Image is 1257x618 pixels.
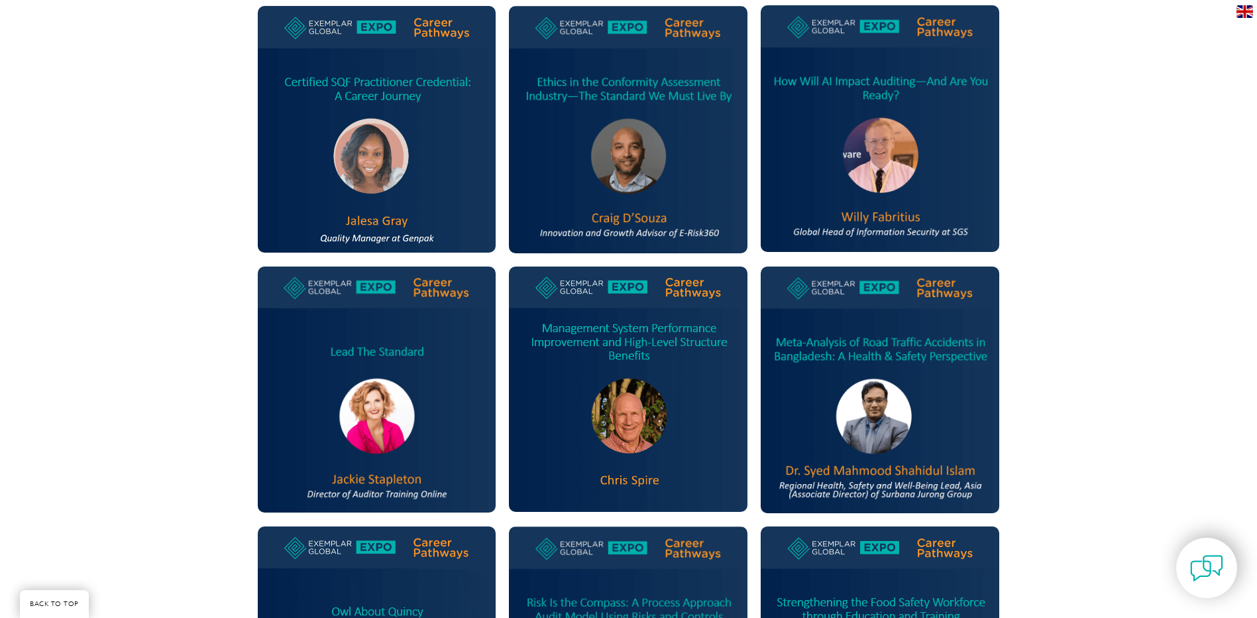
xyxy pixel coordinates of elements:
img: Jelesa SQF [258,6,496,253]
a: BACK TO TOP [20,590,89,618]
img: jackie [258,267,496,513]
img: Spire [509,267,747,512]
img: craig [509,6,747,253]
img: en [1236,5,1253,18]
img: willy [761,5,999,252]
img: Syed [761,267,999,513]
img: contact-chat.png [1190,552,1223,585]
